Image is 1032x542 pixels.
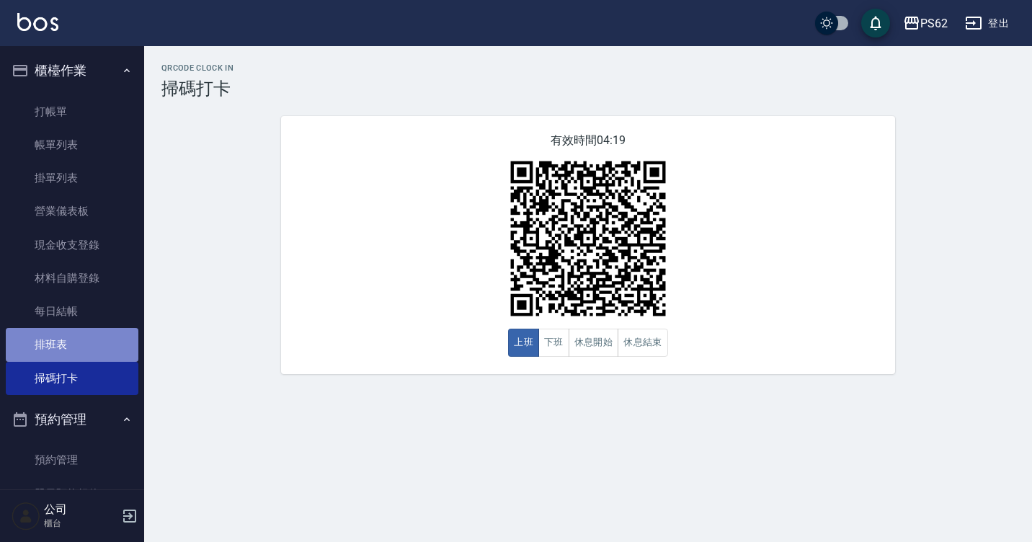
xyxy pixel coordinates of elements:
button: PS62 [897,9,953,38]
a: 掛單列表 [6,161,138,195]
a: 營業儀表板 [6,195,138,228]
a: 帳單列表 [6,128,138,161]
a: 排班表 [6,328,138,361]
button: 下班 [538,329,569,357]
h2: QRcode Clock In [161,63,1015,73]
a: 現金收支登錄 [6,228,138,262]
h5: 公司 [44,502,117,517]
h3: 掃碼打卡 [161,79,1015,99]
img: Logo [17,13,58,31]
button: 櫃檯作業 [6,52,138,89]
a: 掃碼打卡 [6,362,138,395]
button: 休息開始 [569,329,619,357]
div: PS62 [920,14,948,32]
button: 預約管理 [6,401,138,438]
div: 有效時間 04:19 [281,116,895,374]
a: 預約管理 [6,443,138,476]
a: 打帳單 [6,95,138,128]
img: Person [12,502,40,530]
p: 櫃台 [44,517,117,530]
a: 每日結帳 [6,295,138,328]
a: 單日預約紀錄 [6,477,138,510]
button: 休息結束 [618,329,668,357]
a: 材料自購登錄 [6,262,138,295]
button: 上班 [508,329,539,357]
button: save [861,9,890,37]
button: 登出 [959,10,1015,37]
